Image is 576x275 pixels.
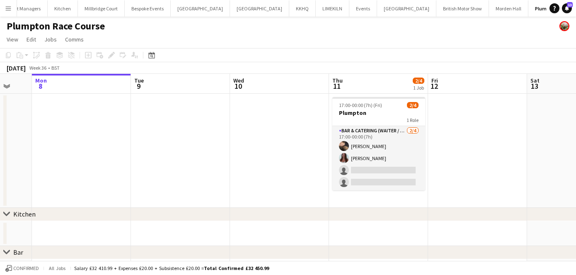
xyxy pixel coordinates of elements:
button: [GEOGRAPHIC_DATA] [377,0,436,17]
span: 10 [232,81,244,91]
span: Fri [431,77,438,84]
span: View [7,36,18,43]
span: Confirmed [13,265,39,271]
span: Week 36 [27,65,48,71]
a: Edit [23,34,39,45]
button: [GEOGRAPHIC_DATA] [171,0,230,17]
span: 17:00-00:00 (7h) (Fri) [339,102,382,108]
span: 8 [34,81,47,91]
span: Thu [332,77,343,84]
button: British Motor Show [436,0,489,17]
span: Edit [27,36,36,43]
button: Confirmed [4,264,40,273]
span: 1 Role [407,117,419,123]
h3: Plumpton [332,109,425,117]
button: Kitchen [48,0,78,17]
span: 9 [133,81,144,91]
span: 12 [430,81,438,91]
button: KKHQ [289,0,316,17]
div: Salary £32 410.99 + Expenses £20.00 + Subsistence £20.00 = [74,265,269,271]
span: Mon [35,77,47,84]
span: Sat [530,77,540,84]
div: [DATE] [7,64,26,72]
span: Comms [65,36,84,43]
button: [GEOGRAPHIC_DATA] [230,0,289,17]
div: Bar [13,248,23,256]
a: View [3,34,22,45]
span: All jobs [47,265,67,271]
span: Tue [134,77,144,84]
div: 1 Job [413,85,424,91]
span: Wed [233,77,244,84]
button: Events [349,0,377,17]
button: LIMEKILN [316,0,349,17]
app-user-avatar: Staffing Manager [559,21,569,31]
div: BST [51,65,60,71]
span: 2/4 [407,102,419,108]
button: Bespoke Events [125,0,171,17]
a: Comms [62,34,87,45]
app-card-role: Bar & Catering (Waiter / waitress)2/417:00-00:00 (7h)[PERSON_NAME][PERSON_NAME] [332,126,425,190]
a: Jobs [41,34,60,45]
app-job-card: 17:00-00:00 (7h) (Fri)2/4Plumpton1 RoleBar & Catering (Waiter / waitress)2/417:00-00:00 (7h)[PERS... [332,97,425,190]
button: Millbridge Court [78,0,125,17]
h1: Plumpton Race Course [7,20,105,32]
span: Jobs [44,36,57,43]
span: Total Confirmed £32 450.99 [204,265,269,271]
span: 11 [331,81,343,91]
a: 13 [562,3,572,13]
button: Morden Hall [489,0,528,17]
div: Kitchen [13,210,36,218]
span: 13 [567,2,573,7]
span: 13 [529,81,540,91]
span: 2/4 [413,78,424,84]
